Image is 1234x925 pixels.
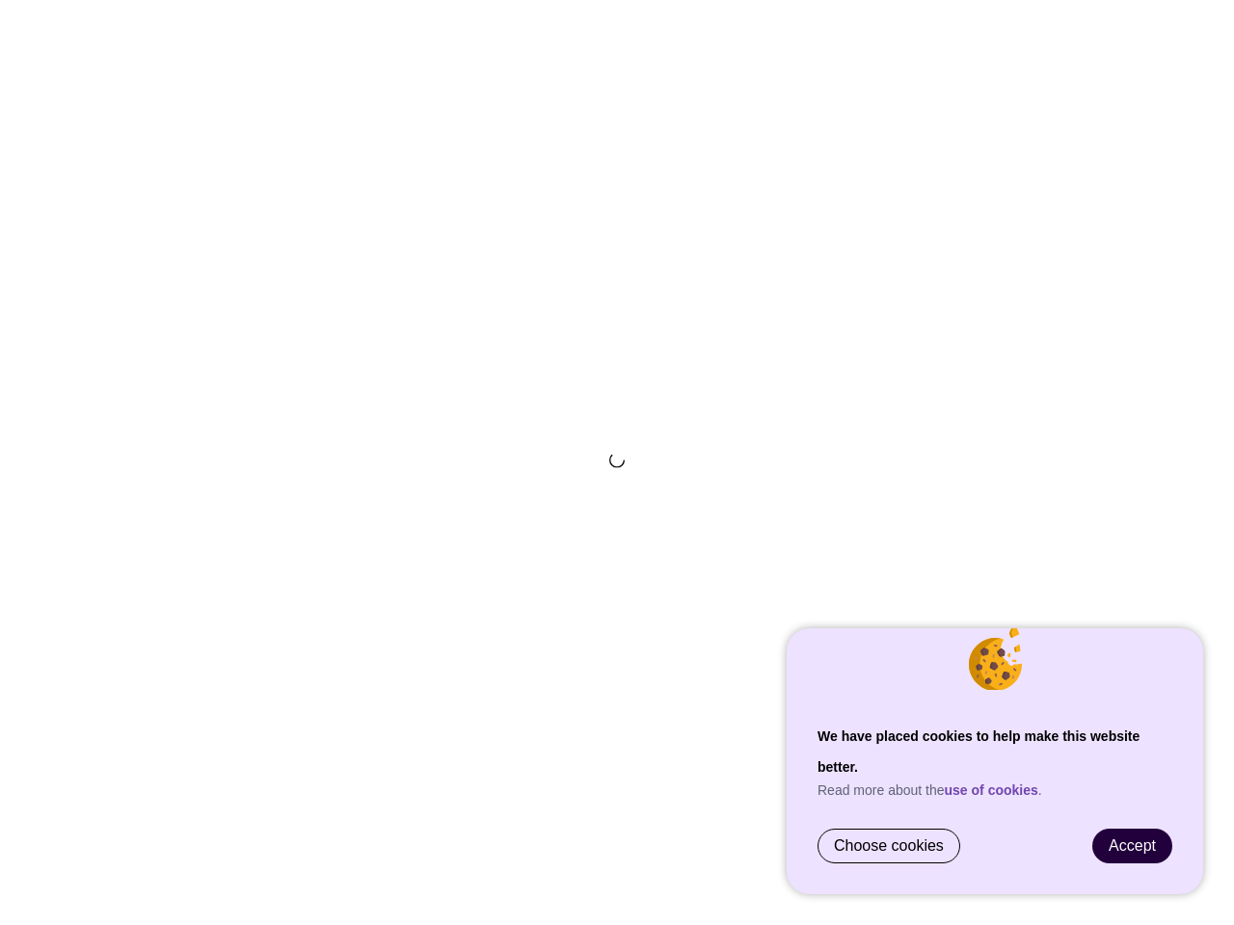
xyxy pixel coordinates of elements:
[818,782,1172,798] p: Read more about the .
[945,782,1038,798] a: use of cookies
[834,837,944,855] span: Choose cookies
[1093,830,1171,862] a: Accept
[1109,837,1156,854] span: Accept
[818,830,959,862] a: Choose cookies
[818,728,1140,775] strong: We have placed cookies to help make this website better.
